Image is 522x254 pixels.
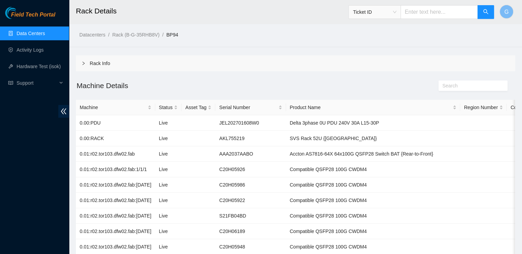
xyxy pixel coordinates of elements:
[155,146,182,162] td: Live
[286,177,460,193] td: Compatible QSFP28 100G CWDM4
[76,146,155,162] td: 0.01:r02.tor103.dfw02.fab
[166,32,178,38] a: BP94
[108,32,109,38] span: /
[504,8,509,16] span: G
[286,115,460,131] td: Delta 3phase 0U PDU 240V 30A L15-30P
[58,105,69,118] span: double-left
[286,146,460,162] td: Accton AS7816-64X 64x100G QSFP28 Switch BAT {Rear-to-Front}
[5,12,55,21] a: Akamai TechnologiesField Tech Portal
[286,208,460,224] td: Compatible QSFP28 100G CWDM4
[162,32,164,38] span: /
[155,115,182,131] td: Live
[401,5,478,19] input: Enter text here...
[17,31,45,36] a: Data Centers
[215,224,286,239] td: C20H06189
[112,32,159,38] a: Rack (B-G-35RHB8V)
[215,162,286,177] td: C20H05926
[8,81,13,85] span: read
[353,7,396,17] span: Ticket ID
[76,131,155,146] td: 0.00:RACK
[76,162,155,177] td: 0.01:r02.tor103.dfw02.fab:1/1/1
[215,115,286,131] td: JEL202701608W0
[477,5,494,19] button: search
[500,5,513,19] button: G
[215,131,286,146] td: AKL755219
[215,208,286,224] td: S21FB04BD
[17,64,61,69] a: Hardware Test (isok)
[81,61,86,65] span: right
[11,12,55,18] span: Field Tech Portal
[155,193,182,208] td: Live
[76,80,405,91] h2: Machine Details
[442,82,498,89] input: Search
[79,32,105,38] a: Datacenters
[215,146,286,162] td: AAA2037AABO
[76,55,515,71] div: Rack Info
[76,193,155,208] td: 0.01:r02.tor103.dfw02.fab:[DATE]
[155,208,182,224] td: Live
[17,47,44,53] a: Activity Logs
[155,162,182,177] td: Live
[76,224,155,239] td: 0.01:r02.tor103.dfw02.fab:[DATE]
[215,177,286,193] td: C20H05986
[286,162,460,177] td: Compatible QSFP28 100G CWDM4
[286,224,460,239] td: Compatible QSFP28 100G CWDM4
[17,76,57,90] span: Support
[76,115,155,131] td: 0.00:PDU
[483,9,489,15] span: search
[155,177,182,193] td: Live
[286,193,460,208] td: Compatible QSFP28 100G CWDM4
[5,7,35,19] img: Akamai Technologies
[155,131,182,146] td: Live
[215,193,286,208] td: C20H05922
[76,208,155,224] td: 0.01:r02.tor103.dfw02.fab:[DATE]
[286,131,460,146] td: SVS Rack 52U {[GEOGRAPHIC_DATA]}
[155,224,182,239] td: Live
[76,177,155,193] td: 0.01:r02.tor103.dfw02.fab:[DATE]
